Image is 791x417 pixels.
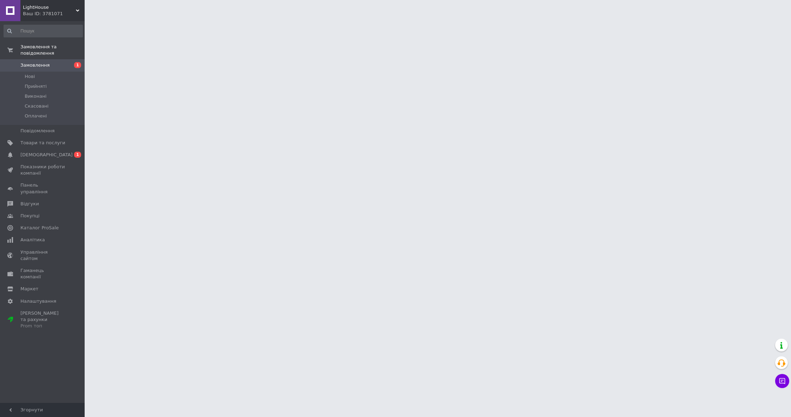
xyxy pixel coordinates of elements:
span: Повідомлення [20,128,55,134]
span: Скасовані [25,103,49,109]
input: Пошук [4,25,83,37]
span: Аналітика [20,237,45,243]
span: [PERSON_NAME] та рахунки [20,310,65,330]
span: Управління сайтом [20,249,65,262]
span: Панель управління [20,182,65,195]
span: Налаштування [20,298,56,304]
span: Замовлення [20,62,50,68]
div: Prom топ [20,323,65,329]
div: Ваш ID: 3781071 [23,11,85,17]
span: Каталог ProSale [20,225,59,231]
span: Товари та послуги [20,140,65,146]
span: Показники роботи компанії [20,164,65,176]
button: Чат з покупцем [775,374,789,388]
span: Нові [25,73,35,80]
span: Покупці [20,213,39,219]
span: Маркет [20,286,38,292]
span: Оплачені [25,113,47,119]
span: Виконані [25,93,47,99]
span: Відгуки [20,201,39,207]
span: 1 [74,62,81,68]
span: [DEMOGRAPHIC_DATA] [20,152,73,158]
span: Замовлення та повідомлення [20,44,85,56]
span: Гаманець компанії [20,267,65,280]
span: 1 [74,152,81,158]
span: LightHouse [23,4,76,11]
span: Прийняті [25,83,47,90]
